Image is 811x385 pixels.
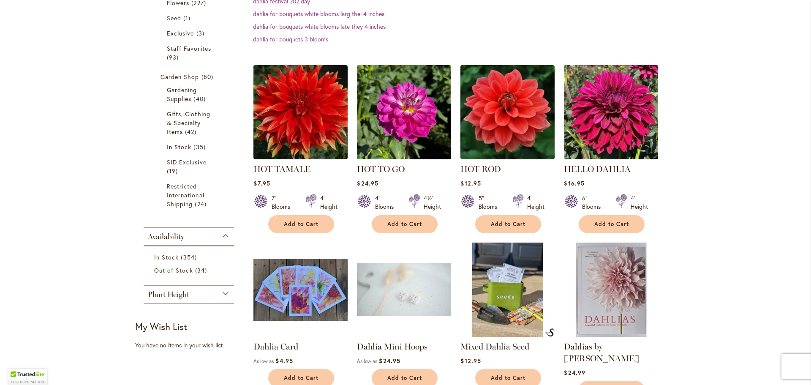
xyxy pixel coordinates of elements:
[154,253,179,261] span: In Stock
[135,320,187,333] strong: My Wish List
[357,179,378,187] span: $24.95
[167,167,180,175] span: 19
[357,358,377,364] span: As low as
[491,374,525,382] span: Add to Cart
[594,221,629,228] span: Add to Cart
[253,22,386,30] a: dahlia for bouquets white blooms late they 4 inches
[253,341,298,352] a: Dahlia Card
[253,164,310,174] a: HOT TAMALE
[167,44,213,62] a: Staff Favorites
[460,243,555,337] img: Mixed Dahlia Seed
[424,194,441,211] div: 4½' Height
[167,158,207,166] span: SID Exclusive
[167,142,213,151] a: In Stock
[564,153,658,161] a: Hello Dahlia
[375,194,399,211] div: 4" Blooms
[167,14,213,22] a: Seed
[357,65,451,159] img: HOT TO GO
[357,153,451,161] a: HOT TO GO
[6,355,30,379] iframe: Launch Accessibility Center
[253,358,274,364] span: As low as
[253,153,348,161] a: Hot Tamale
[167,86,197,103] span: Gardening Supplies
[161,73,199,81] span: Garden Shop
[579,215,645,233] button: Add to Cart
[387,374,422,382] span: Add to Cart
[460,179,481,187] span: $12.95
[148,232,184,241] span: Availability
[167,182,204,208] span: Restricted International Shipping
[154,266,226,275] a: Out of Stock 34
[167,143,191,151] span: In Stock
[564,164,631,174] a: HELLO DAHLIA
[253,65,348,159] img: Hot Tamale
[460,153,555,161] a: HOT ROD
[167,109,213,136] a: Gifts, Clothing &amp; Specialty Items
[253,179,270,187] span: $7.95
[564,179,584,187] span: $16.95
[460,357,481,365] span: $12.95
[387,221,422,228] span: Add to Cart
[167,110,210,136] span: Gifts, Clothing & Specialty Items
[193,142,207,151] span: 35
[357,243,451,337] img: Dahlia Mini Hoops
[372,215,438,233] button: Add to Cart
[201,72,215,81] span: 80
[320,194,337,211] div: 4' Height
[564,65,658,159] img: Hello Dahlia
[185,127,199,136] span: 42
[564,330,658,339] a: Dahlias by Naomi Slade - FRONT
[253,330,348,339] a: Group shot of Dahlia Cards
[167,14,181,22] span: Seed
[284,374,318,382] span: Add to Cart
[253,243,348,337] img: Group shot of Dahlia Cards
[582,194,606,211] div: 6" Blooms
[161,72,219,81] a: Garden Shop
[460,330,555,339] a: Mixed Dahlia Seed Mixed Dahlia Seed
[460,65,555,159] img: HOT ROD
[167,158,213,175] a: SID Exclusive
[167,53,181,62] span: 93
[284,221,318,228] span: Add to Cart
[167,44,211,52] span: Staff Favorites
[479,194,502,211] div: 5" Blooms
[460,341,529,352] a: Mixed Dahlia Seed
[183,14,193,22] span: 1
[193,94,207,103] span: 40
[195,199,208,208] span: 24
[545,328,555,337] img: Mixed Dahlia Seed
[272,194,295,211] div: 7" Blooms
[167,29,213,38] a: Exclusive
[196,29,207,38] span: 3
[253,35,328,43] a: dahlia for bouquets 3 blooms
[491,221,525,228] span: Add to Cart
[181,253,199,262] span: 354
[527,194,544,211] div: 4' Height
[167,182,213,208] a: Restricted International Shipping
[195,266,209,275] span: 34
[154,266,193,274] span: Out of Stock
[564,341,639,363] a: Dahlias by [PERSON_NAME]
[268,215,334,233] button: Add to Cart
[357,164,405,174] a: HOT TO GO
[154,253,226,262] a: In Stock 354
[631,194,648,211] div: 4' Height
[357,330,451,339] a: Dahlia Mini Hoops
[253,10,384,18] a: dahlia for bouquets white blooms larg thei 4 inches
[148,290,189,299] span: Plant Height
[357,341,427,352] a: Dahlia Mini Hoops
[135,341,248,350] div: You have no items in your wish list.
[167,85,213,103] a: Gardening Supplies
[379,357,400,365] span: $24.95
[475,215,541,233] button: Add to Cart
[275,357,293,365] span: $4.95
[460,164,501,174] a: HOT ROD
[564,369,585,377] span: $24.99
[564,243,658,337] img: Dahlias by Naomi Slade - FRONT
[167,29,194,37] span: Exclusive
